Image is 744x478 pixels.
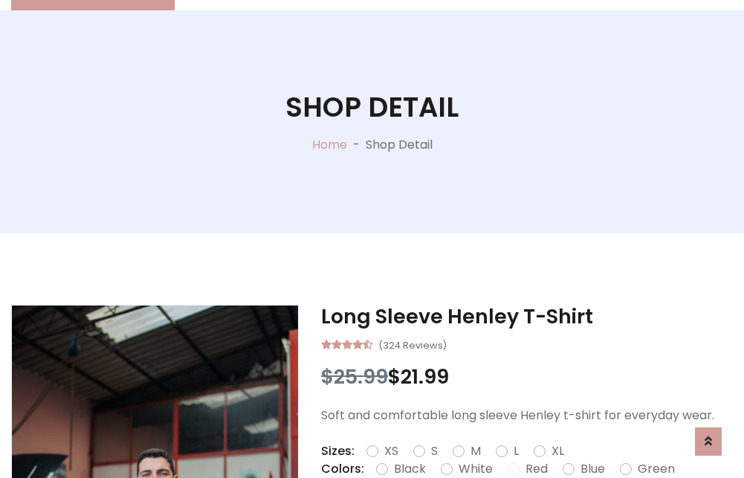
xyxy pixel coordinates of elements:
[525,460,548,478] label: Red
[459,460,493,478] label: White
[638,460,675,478] label: Green
[401,363,449,390] span: 21.99
[321,363,388,390] span: $25.99
[384,442,398,460] label: XS
[321,460,364,478] p: Colors:
[321,365,733,389] h3: $
[312,136,347,153] a: Home
[551,442,564,460] label: XL
[321,407,733,424] p: Soft and comfortable long sleeve Henley t-shirt for everyday wear.
[321,305,733,329] h3: Long Sleeve Henley T-Shirt
[347,136,366,154] p: -
[378,335,447,353] small: (324 Reviews)
[580,460,605,478] label: Blue
[514,442,519,460] label: L
[321,442,355,460] p: Sizes:
[285,91,459,123] h1: Shop Detail
[470,442,481,460] label: M
[366,136,433,154] p: Shop Detail
[431,442,438,460] label: S
[394,460,426,478] label: Black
